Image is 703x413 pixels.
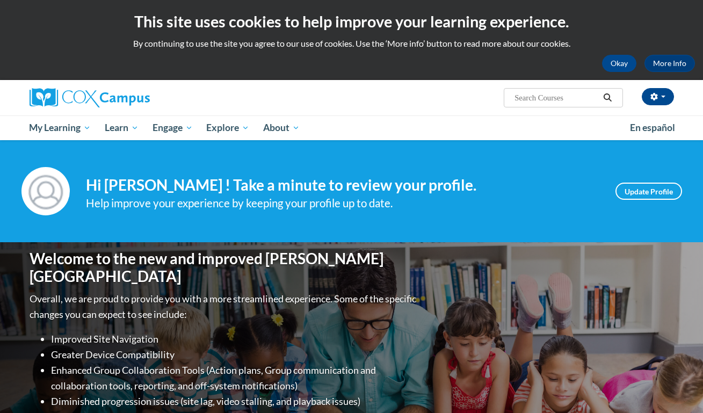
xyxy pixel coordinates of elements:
[30,250,419,286] h1: Welcome to the new and improved [PERSON_NAME][GEOGRAPHIC_DATA]
[29,121,91,134] span: My Learning
[153,121,193,134] span: Engage
[98,115,146,140] a: Learn
[206,121,249,134] span: Explore
[8,38,695,49] p: By continuing to use the site you agree to our use of cookies. Use the ‘More info’ button to read...
[263,121,300,134] span: About
[602,55,636,72] button: Okay
[86,194,599,212] div: Help improve your experience by keeping your profile up to date.
[51,363,419,394] li: Enhanced Group Collaboration Tools (Action plans, Group communication and collaboration tools, re...
[13,115,690,140] div: Main menu
[51,394,419,409] li: Diminished progression issues (site lag, video stalling, and playback issues)
[199,115,256,140] a: Explore
[623,117,682,139] a: En español
[105,121,139,134] span: Learn
[86,176,599,194] h4: Hi [PERSON_NAME] ! Take a minute to review your profile.
[51,347,419,363] li: Greater Device Compatibility
[30,88,150,107] img: Cox Campus
[30,291,419,322] p: Overall, we are proud to provide you with a more streamlined experience. Some of the specific cha...
[513,91,599,104] input: Search Courses
[599,91,615,104] button: Search
[30,88,234,107] a: Cox Campus
[660,370,694,404] iframe: Button to launch messaging window
[21,167,70,215] img: Profile Image
[630,122,675,133] span: En español
[146,115,200,140] a: Engage
[256,115,307,140] a: About
[8,11,695,32] h2: This site uses cookies to help improve your learning experience.
[615,183,682,200] a: Update Profile
[23,115,98,140] a: My Learning
[51,331,419,347] li: Improved Site Navigation
[642,88,674,105] button: Account Settings
[644,55,695,72] a: More Info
